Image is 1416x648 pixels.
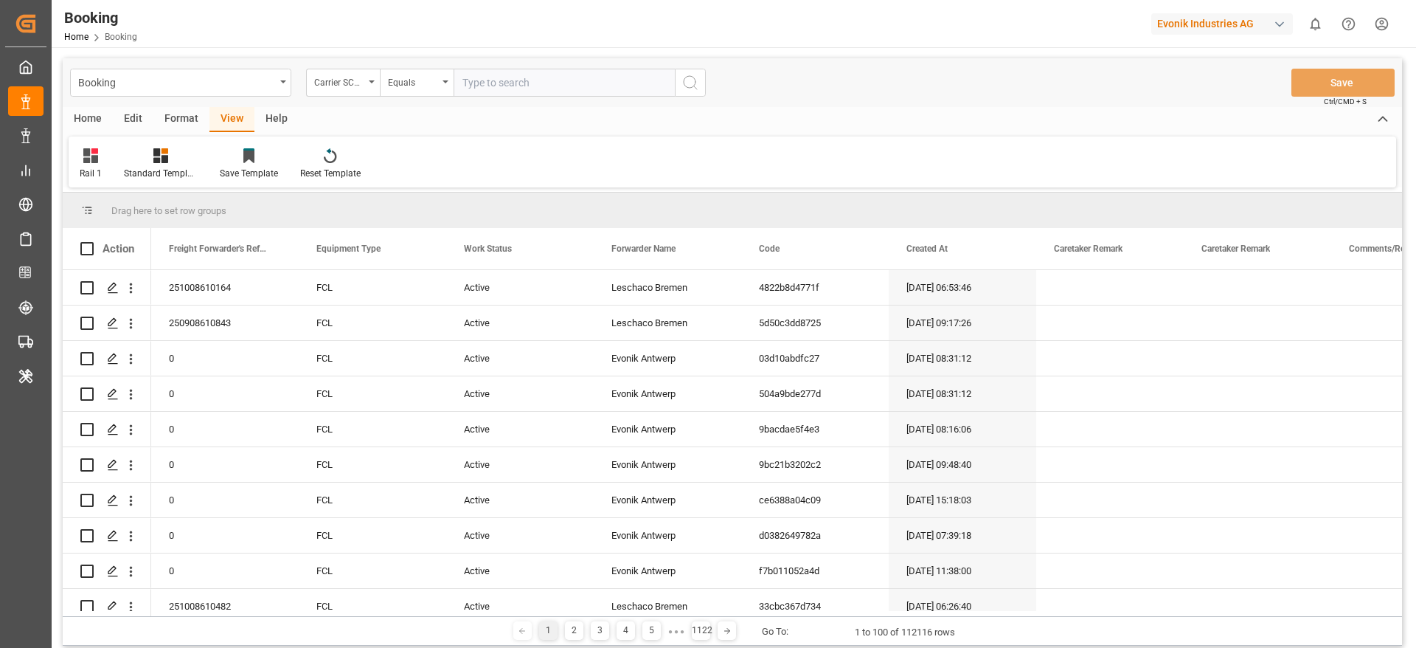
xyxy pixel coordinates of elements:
span: Caretaker Remark [1054,244,1122,254]
div: 0 [151,447,299,482]
div: 0 [151,341,299,376]
div: f7b011052a4d [741,554,889,588]
div: FCL [299,447,446,482]
div: Active [446,376,594,411]
div: Standard Templates [124,167,198,180]
input: Type to search [454,69,675,97]
div: Evonik Antwerp [594,554,741,588]
div: 2 [565,621,583,640]
div: Save Template [220,167,278,180]
div: [DATE] 06:26:40 [889,589,1036,624]
div: Active [446,306,594,340]
span: Work Status [464,244,512,254]
div: Booking [64,7,137,29]
div: Evonik Antwerp [594,376,741,411]
div: Evonik Industries AG [1151,13,1293,35]
div: ce6388a04c09 [741,483,889,517]
div: Evonik Antwerp [594,447,741,482]
div: Press SPACE to select this row. [63,518,151,554]
div: 33cbc367d734 [741,589,889,624]
button: Evonik Industries AG [1151,10,1299,38]
div: 250908610843 [151,306,299,340]
div: Press SPACE to select this row. [63,376,151,412]
button: Save [1291,69,1395,97]
div: Active [446,341,594,376]
div: Press SPACE to select this row. [63,483,151,518]
div: Leschaco Bremen [594,270,741,305]
div: Booking [78,72,275,91]
span: Ctrl/CMD + S [1324,96,1367,107]
div: ● ● ● [668,626,684,637]
div: Press SPACE to select this row. [63,589,151,624]
div: 0 [151,518,299,553]
div: Active [446,554,594,588]
div: 4822b8d4771f [741,270,889,305]
div: Active [446,270,594,305]
span: Freight Forwarder's Reference No. [169,244,268,254]
div: Help [254,107,299,132]
div: Active [446,483,594,517]
div: [DATE] 09:17:26 [889,306,1036,340]
div: 5d50c3dd8725 [741,306,889,340]
div: Press SPACE to select this row. [63,270,151,306]
div: Press SPACE to select this row. [63,341,151,376]
div: 504a9bde277d [741,376,889,411]
div: Equals [388,72,438,89]
div: d0382649782a [741,518,889,553]
div: 3 [591,621,609,640]
div: Go To: [762,624,788,639]
div: [DATE] 09:48:40 [889,447,1036,482]
div: FCL [299,376,446,411]
div: 1 [539,621,558,640]
div: FCL [299,589,446,624]
div: Press SPACE to select this row. [63,554,151,589]
span: Caretaker Remark [1201,244,1270,254]
div: FCL [299,412,446,447]
div: Evonik Antwerp [594,518,741,553]
div: FCL [299,306,446,340]
button: open menu [380,69,454,97]
div: [DATE] 08:16:06 [889,412,1036,447]
div: 9bacdae5f4e3 [741,412,889,447]
div: Action [103,242,134,255]
div: 251008610164 [151,270,299,305]
div: Press SPACE to select this row. [63,412,151,447]
div: FCL [299,341,446,376]
span: Code [759,244,780,254]
button: Help Center [1332,7,1365,41]
div: FCL [299,483,446,517]
div: Leschaco Bremen [594,306,741,340]
button: search button [675,69,706,97]
div: Carrier SCAC [314,72,364,89]
div: Home [63,107,113,132]
span: Forwarder Name [611,244,676,254]
div: 03d10abdfc27 [741,341,889,376]
div: View [209,107,254,132]
div: Active [446,518,594,553]
div: FCL [299,518,446,553]
div: [DATE] 11:38:00 [889,554,1036,588]
div: Press SPACE to select this row. [63,306,151,341]
div: 0 [151,483,299,517]
button: open menu [306,69,380,97]
div: Active [446,412,594,447]
div: Evonik Antwerp [594,341,741,376]
div: 1 to 100 of 112116 rows [855,625,955,640]
div: [DATE] 15:18:03 [889,483,1036,517]
div: Reset Template [300,167,361,180]
div: FCL [299,554,446,588]
div: Active [446,589,594,624]
div: [DATE] 08:31:12 [889,341,1036,376]
div: [DATE] 08:31:12 [889,376,1036,411]
button: open menu [70,69,291,97]
div: Evonik Antwerp [594,483,741,517]
div: Evonik Antwerp [594,412,741,447]
span: Drag here to set row groups [111,205,226,216]
div: 251008610482 [151,589,299,624]
div: 0 [151,412,299,447]
div: 1122 [692,621,710,640]
div: [DATE] 07:39:18 [889,518,1036,553]
div: [DATE] 06:53:46 [889,270,1036,305]
div: 5 [642,621,661,640]
div: FCL [299,270,446,305]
